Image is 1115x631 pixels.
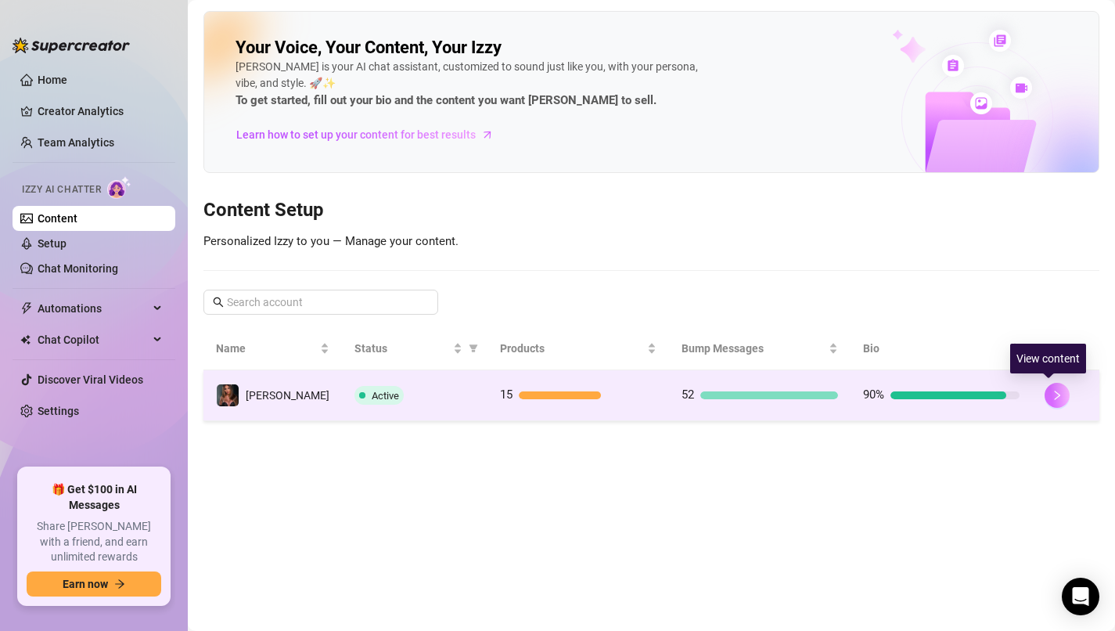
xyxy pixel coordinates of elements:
input: Search account [227,294,416,311]
h3: Content Setup [203,198,1099,223]
span: Active [372,390,399,402]
h2: Your Voice, Your Content, Your Izzy [236,37,502,59]
span: arrow-right [114,579,125,590]
span: Status [354,340,450,357]
a: Learn how to set up your content for best results [236,122,505,147]
a: Team Analytics [38,136,114,149]
span: Products [500,340,644,357]
th: Products [487,327,669,370]
span: 90% [863,388,884,402]
span: Bump Messages [682,340,825,357]
span: right [1052,390,1063,401]
span: 🎁 Get $100 in AI Messages [27,482,161,513]
img: logo-BBDzfeDw.svg [13,38,130,53]
th: Name [203,327,342,370]
img: ai-chatter-content-library-cLFOSyPT.png [856,13,1099,172]
span: 15 [500,388,513,402]
span: thunderbolt [20,302,33,315]
span: 52 [682,388,694,402]
span: arrow-right [480,127,495,142]
span: Izzy AI Chatter [22,182,101,197]
span: Share [PERSON_NAME] with a friend, and earn unlimited rewards [27,519,161,565]
a: Settings [38,405,79,417]
a: Discover Viral Videos [38,373,143,386]
span: Automations [38,296,149,321]
strong: To get started, fill out your bio and the content you want [PERSON_NAME] to sell. [236,93,656,107]
th: Status [342,327,487,370]
span: Learn how to set up your content for best results [236,126,476,143]
a: Creator Analytics [38,99,163,124]
span: Chat Copilot [38,327,149,352]
div: View content [1010,344,1086,373]
span: [PERSON_NAME] [246,389,329,402]
a: Chat Monitoring [38,262,118,275]
span: Name [216,340,317,357]
div: [PERSON_NAME] is your AI chat assistant, customized to sound just like you, with your persona, vi... [236,59,705,110]
a: Home [38,74,67,86]
img: Chat Copilot [20,334,31,345]
img: AI Chatter [107,176,131,199]
img: Denise [217,384,239,406]
span: search [213,297,224,308]
span: Earn now [63,578,108,590]
a: Setup [38,237,67,250]
span: Bio [863,340,1007,357]
a: Content [38,212,77,225]
span: Personalized Izzy to you — Manage your content. [203,234,459,248]
th: Bio [851,327,1032,370]
span: filter [469,344,478,353]
span: filter [466,337,481,360]
th: Bump Messages [669,327,851,370]
button: Earn nowarrow-right [27,572,161,597]
button: right [1045,383,1070,408]
div: Open Intercom Messenger [1062,578,1099,615]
